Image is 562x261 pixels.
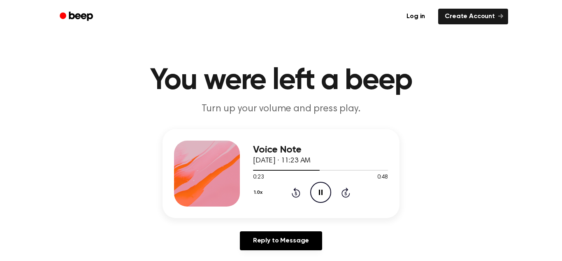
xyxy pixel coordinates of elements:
span: 0:48 [377,173,388,182]
button: 1.0x [253,186,265,200]
p: Turn up your volume and press play. [123,102,439,116]
a: Reply to Message [240,231,322,250]
span: [DATE] · 11:23 AM [253,157,311,165]
a: Log in [398,7,433,26]
h1: You were left a beep [70,66,492,96]
a: Beep [54,9,100,25]
span: 0:23 [253,173,264,182]
a: Create Account [438,9,508,24]
h3: Voice Note [253,144,388,155]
